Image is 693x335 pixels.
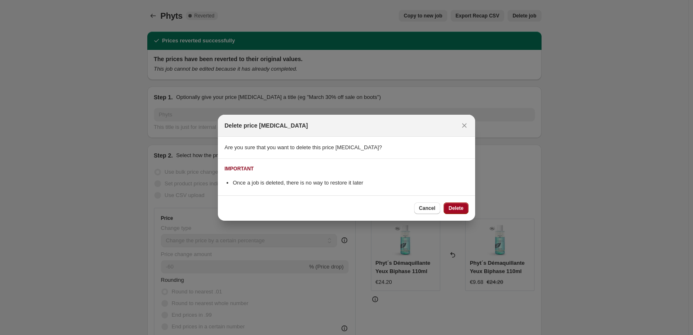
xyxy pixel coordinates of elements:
[224,144,382,150] span: Are you sure that you want to delete this price [MEDICAL_DATA]?
[224,165,254,172] div: IMPORTANT
[459,120,470,131] button: Close
[233,179,469,187] li: Once a job is deleted, there is no way to restore it later
[414,202,440,214] button: Cancel
[224,121,308,130] h2: Delete price [MEDICAL_DATA]
[444,202,469,214] button: Delete
[449,205,464,212] span: Delete
[419,205,435,212] span: Cancel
